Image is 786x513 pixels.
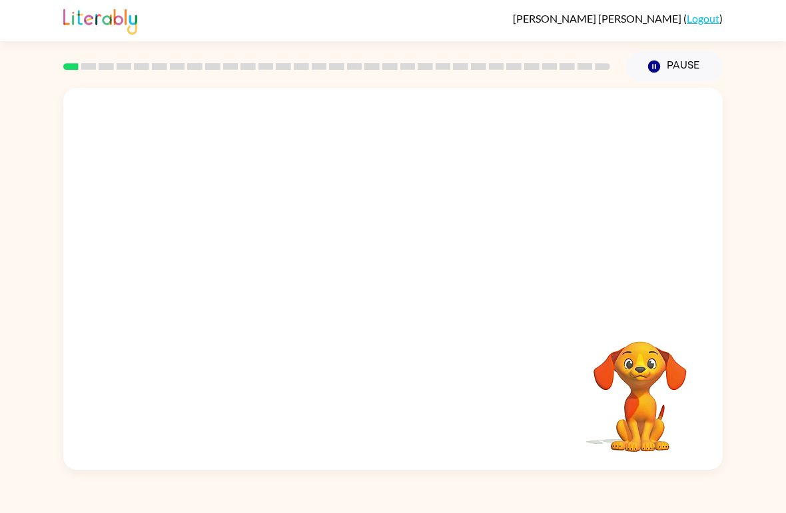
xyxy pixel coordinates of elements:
img: Literably [63,5,137,35]
button: Pause [626,51,723,82]
div: ( ) [513,12,723,25]
video: Your browser must support playing .mp4 files to use Literably. Please try using another browser. [574,321,707,454]
a: Logout [687,12,719,25]
span: [PERSON_NAME] [PERSON_NAME] [513,12,683,25]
